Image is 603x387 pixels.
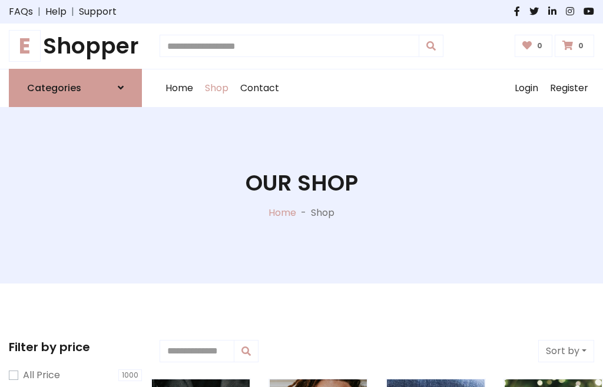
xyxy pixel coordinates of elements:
[538,340,594,362] button: Sort by
[23,368,60,382] label: All Price
[509,69,544,107] a: Login
[544,69,594,107] a: Register
[575,41,587,51] span: 0
[9,33,142,59] a: EShopper
[9,340,142,354] h5: Filter by price
[33,5,45,19] span: |
[311,206,334,220] p: Shop
[9,69,142,107] a: Categories
[27,82,81,94] h6: Categories
[555,35,594,57] a: 0
[234,69,285,107] a: Contact
[9,30,41,62] span: E
[45,5,67,19] a: Help
[9,5,33,19] a: FAQs
[269,206,296,219] a: Home
[9,33,142,59] h1: Shopper
[118,369,142,381] span: 1000
[199,69,234,107] a: Shop
[296,206,311,220] p: -
[67,5,79,19] span: |
[515,35,553,57] a: 0
[246,170,358,196] h1: Our Shop
[79,5,117,19] a: Support
[534,41,545,51] span: 0
[160,69,199,107] a: Home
